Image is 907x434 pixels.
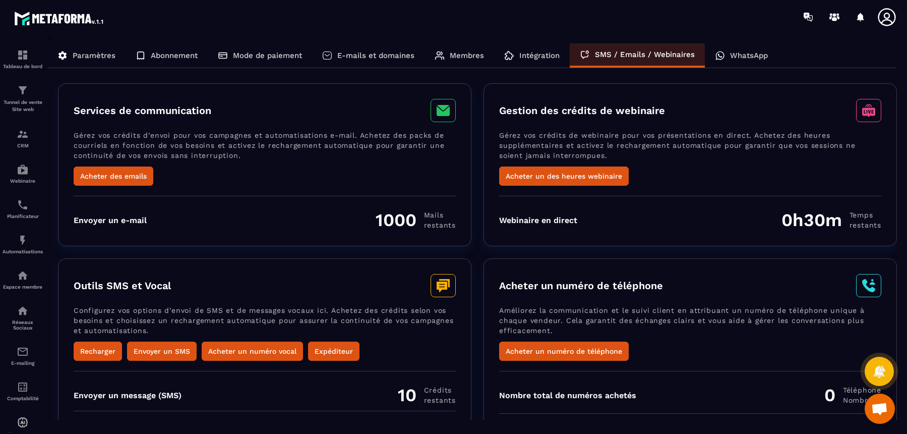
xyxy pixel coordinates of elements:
p: Tunnel de vente Site web [3,99,43,113]
a: formationformationTableau de bord [3,41,43,77]
button: Acheter des emails [74,167,153,186]
p: E-mailing [3,360,43,366]
p: Gérez vos crédits de webinaire pour vos présentations en direct. Achetez des heures supplémentair... [499,130,881,167]
span: Mails [424,210,456,220]
button: Recharger [74,342,122,361]
div: 10 [398,385,456,406]
a: accountantaccountantComptabilité [3,373,43,409]
button: Acheter un numéro de téléphone [499,342,629,361]
div: Envoyer un e-mail [74,215,147,225]
div: Nombre total de numéros achetés [499,391,636,400]
div: Envoyer un message (SMS) [74,391,182,400]
img: formation [17,84,29,96]
p: Tableau de bord [3,64,43,69]
p: Configurez vos options d’envoi de SMS et de messages vocaux ici. Achetez des crédits selon vos be... [74,305,456,342]
a: formationformationCRM [3,121,43,156]
p: E-mails et domaines [337,51,414,60]
a: schedulerschedulerPlanificateur [3,191,43,227]
p: Automatisations [3,249,43,254]
p: Mode de paiement [233,51,302,60]
p: Membres [450,51,484,60]
p: Paramètres [73,51,115,60]
p: WhatsApp [730,51,768,60]
img: formation [17,49,29,61]
span: Crédits [424,385,456,395]
h3: Outils SMS et Vocal [74,280,171,292]
button: Expéditeur [308,342,359,361]
img: scheduler [17,199,29,211]
img: formation [17,128,29,140]
a: formationformationTunnel de vente Site web [3,77,43,121]
div: 0h30m [781,209,881,231]
img: automations [17,269,29,282]
img: logo [14,9,105,27]
p: Améliorez la communication et le suivi client en attribuant un numéro de téléphone unique à chaqu... [499,305,881,342]
p: Webinaire [3,178,43,184]
p: SMS / Emails / Webinaires [595,50,695,59]
span: restants [424,220,456,230]
h3: Acheter un numéro de téléphone [499,280,663,292]
p: Planificateur [3,213,43,219]
div: Ouvrir le chat [865,394,895,424]
h3: Services de communication [74,104,211,117]
p: Réseaux Sociaux [3,319,43,331]
img: automations [17,416,29,428]
p: Intégration [519,51,560,60]
span: Nombre [843,395,881,405]
p: Gérez vos crédits d’envoi pour vos campagnes et automatisations e-mail. Achetez des packs de cour... [74,130,456,167]
button: Envoyer un SMS [127,342,197,361]
span: Temps [850,210,881,220]
span: Téléphone [843,385,881,395]
p: Abonnement [151,51,198,60]
p: Comptabilité [3,396,43,401]
img: automations [17,234,29,246]
img: email [17,346,29,358]
span: restants [850,220,881,230]
a: emailemailE-mailing [3,338,43,373]
button: Acheter un numéro vocal [202,342,303,361]
h3: Gestion des crédits de webinaire [499,104,665,117]
p: Espace membre [3,284,43,290]
p: CRM [3,143,43,148]
div: Webinaire en direct [499,215,577,225]
div: 1000 [376,209,456,231]
a: automationsautomationsEspace membre [3,262,43,297]
span: restants [424,395,456,405]
a: automationsautomationsAutomatisations [3,227,43,262]
img: social-network [17,305,29,317]
a: automationsautomationsWebinaire [3,156,43,191]
a: social-networksocial-networkRéseaux Sociaux [3,297,43,338]
button: Acheter un des heures webinaire [499,167,629,186]
img: automations [17,164,29,176]
div: 0 [824,385,881,406]
img: accountant [17,381,29,393]
span: minutes [424,419,456,429]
